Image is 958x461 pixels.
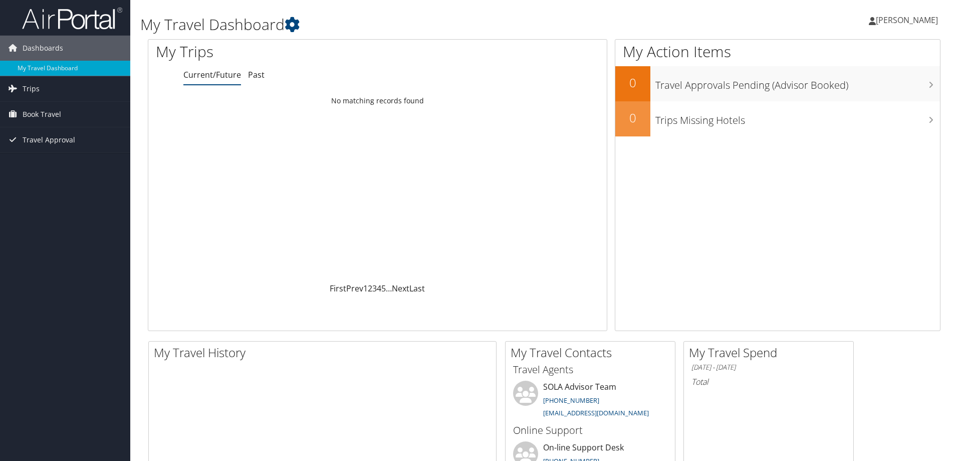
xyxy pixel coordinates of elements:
[140,14,679,35] h1: My Travel Dashboard
[346,283,363,294] a: Prev
[511,344,675,361] h2: My Travel Contacts
[386,283,392,294] span: …
[513,423,667,437] h3: Online Support
[368,283,372,294] a: 2
[691,363,846,372] h6: [DATE] - [DATE]
[363,283,368,294] a: 1
[372,283,377,294] a: 3
[23,102,61,127] span: Book Travel
[689,344,853,361] h2: My Travel Spend
[154,344,496,361] h2: My Travel History
[543,396,599,405] a: [PHONE_NUMBER]
[876,15,938,26] span: [PERSON_NAME]
[513,363,667,377] h3: Travel Agents
[543,408,649,417] a: [EMAIL_ADDRESS][DOMAIN_NAME]
[655,73,940,92] h3: Travel Approvals Pending (Advisor Booked)
[183,69,241,80] a: Current/Future
[615,101,940,136] a: 0Trips Missing Hotels
[869,5,948,35] a: [PERSON_NAME]
[615,74,650,91] h2: 0
[23,36,63,61] span: Dashboards
[508,381,672,422] li: SOLA Advisor Team
[23,76,40,101] span: Trips
[22,7,122,30] img: airportal-logo.png
[691,376,846,387] h6: Total
[615,66,940,101] a: 0Travel Approvals Pending (Advisor Booked)
[148,92,607,110] td: No matching records found
[392,283,409,294] a: Next
[655,108,940,127] h3: Trips Missing Hotels
[381,283,386,294] a: 5
[377,283,381,294] a: 4
[248,69,265,80] a: Past
[615,41,940,62] h1: My Action Items
[156,41,408,62] h1: My Trips
[23,127,75,152] span: Travel Approval
[330,283,346,294] a: First
[409,283,425,294] a: Last
[615,109,650,126] h2: 0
